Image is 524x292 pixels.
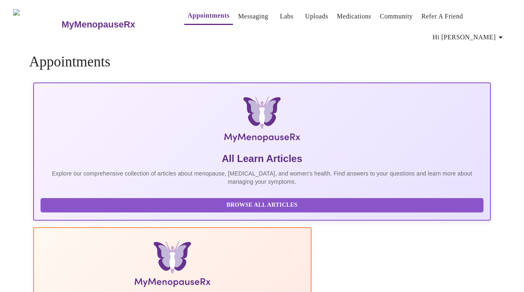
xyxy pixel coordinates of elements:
img: MyMenopauseRx Logo [109,96,415,146]
img: MyMenopauseRx Logo [13,9,61,40]
img: Menopause Manual [82,241,262,290]
a: Refer a Friend [421,11,463,22]
button: Hi [PERSON_NAME] [429,29,509,46]
span: Browse All Articles [49,200,475,210]
button: Community [377,8,416,25]
a: MyMenopauseRx [61,10,168,39]
button: Browse All Articles [41,198,483,212]
p: Explore our comprehensive collection of articles about menopause, [MEDICAL_DATA], and women's hea... [41,169,483,186]
h5: All Learn Articles [41,152,483,165]
button: Refer a Friend [418,8,466,25]
a: Messaging [238,11,268,22]
h4: Appointments [29,54,495,70]
a: Appointments [187,10,229,21]
span: Hi [PERSON_NAME] [433,32,506,43]
h3: MyMenopauseRx [62,19,136,30]
a: Uploads [305,11,328,22]
a: Community [380,11,413,22]
button: Medications [334,8,375,25]
button: Appointments [184,7,233,25]
a: Labs [280,11,294,22]
button: Labs [273,8,300,25]
a: Medications [337,11,371,22]
a: Browse All Articles [41,201,486,208]
button: Messaging [235,8,271,25]
button: Uploads [302,8,332,25]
